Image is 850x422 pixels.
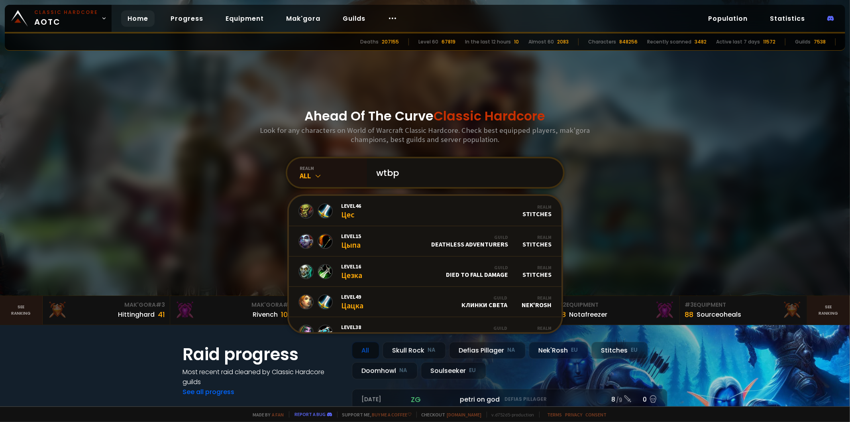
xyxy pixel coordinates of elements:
[342,323,362,341] div: Цесса
[280,10,327,27] a: Mak'gora
[432,234,508,248] div: Deathless Adventurers
[685,309,693,320] div: 88
[342,233,361,240] span: Level 15
[557,301,675,309] div: Equipment
[372,158,554,187] input: Search a character...
[685,301,694,309] span: # 3
[571,346,578,354] small: EU
[43,296,170,325] a: Mak'Gora#3Hittinghard41
[289,317,561,347] a: Level38ЦессаGuildЧёрный ЛотосRealmNek'Rosh
[523,204,552,210] div: Realm
[257,126,593,144] h3: Look for any characters on World of Warcraft Classic Hardcore. Check best equipped players, mak'g...
[305,106,546,126] h1: Ahead Of The Curve
[383,342,446,359] div: Skull Rock
[814,38,826,45] div: 7538
[289,196,561,226] a: Level46ЦесRealmStitches
[428,346,436,354] small: NA
[552,296,680,325] a: #2Equipment88Notafreezer
[523,204,552,218] div: Stitches
[219,10,270,27] a: Equipment
[522,325,552,339] div: Nek'Rosh
[337,412,412,418] span: Support me,
[342,293,364,310] div: Цацка
[164,10,210,27] a: Progress
[175,301,292,309] div: Mak'Gora
[183,367,342,387] h4: Most recent raid cleaned by Classic Hardcore guilds
[695,38,707,45] div: 3482
[300,171,367,180] div: All
[460,325,508,339] div: Чёрный Лотос
[522,295,552,301] div: Realm
[447,412,482,418] a: [DOMAIN_NAME]
[253,310,278,319] div: Rivench
[432,234,508,240] div: Guild
[523,234,552,240] div: Realm
[680,296,807,325] a: #3Equipment88Sourceoheals
[183,387,235,396] a: See all progress
[342,202,361,209] span: Level 46
[295,411,326,417] a: Report a bug
[631,346,638,354] small: EU
[47,301,165,309] div: Mak'Gora
[352,362,418,379] div: Doomhowl
[460,325,508,331] div: Guild
[416,412,482,418] span: Checkout
[557,38,569,45] div: 2083
[34,9,98,16] small: Classic Hardcore
[5,5,112,32] a: Classic HardcoreAOTC
[647,38,691,45] div: Recently scanned
[591,342,648,359] div: Stitches
[529,342,588,359] div: Nek'Rosh
[342,263,363,270] span: Level 16
[565,412,583,418] a: Privacy
[487,412,534,418] span: v. d752d5 - production
[685,301,802,309] div: Equipment
[795,38,811,45] div: Guilds
[418,38,438,45] div: Level 60
[807,296,850,325] a: Seeranking
[289,256,561,287] a: Level16ЦезкаGuildDied To Fall DamageRealmStitches
[469,367,476,375] small: EU
[281,309,292,320] div: 100
[522,325,552,331] div: Realm
[588,38,616,45] div: Characters
[382,38,399,45] div: 207155
[118,310,155,319] div: Hittinghard
[170,296,298,325] a: Mak'Gora#2Rivench100
[523,234,552,248] div: Stitches
[716,38,760,45] div: Active last 7 days
[434,107,546,125] span: Classic Hardcore
[248,412,284,418] span: Made by
[421,362,486,379] div: Soulseeker
[548,412,562,418] a: Terms
[336,10,372,27] a: Guilds
[342,202,361,219] div: Цес
[156,301,165,309] span: # 3
[158,309,165,320] div: 41
[372,412,412,418] a: Buy me a coffee
[183,342,342,367] h1: Raid progress
[763,38,775,45] div: 11572
[514,38,519,45] div: 10
[523,264,552,278] div: Stitches
[289,226,561,256] a: Level15ЦыпаGuildDeathless AdventurersRealmStitches
[272,412,284,418] a: a fan
[697,310,741,319] div: Sourceoheals
[449,342,526,359] div: Defias Pillager
[352,389,667,410] a: [DATE]zgpetri on godDefias Pillager8 /90
[528,38,554,45] div: Almost 60
[462,295,508,301] div: Guild
[619,38,638,45] div: 848256
[702,10,754,27] a: Population
[342,293,364,300] span: Level 49
[289,287,561,317] a: Level49ЦацкаGuildКлинки СветаRealmNek'Rosh
[764,10,811,27] a: Statistics
[34,9,98,28] span: AOTC
[446,264,508,278] div: Died To Fall Damage
[300,165,367,171] div: realm
[342,233,361,250] div: Цыпа
[342,323,362,331] span: Level 38
[462,295,508,309] div: Клинки Света
[360,38,379,45] div: Deaths
[342,263,363,280] div: Цезка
